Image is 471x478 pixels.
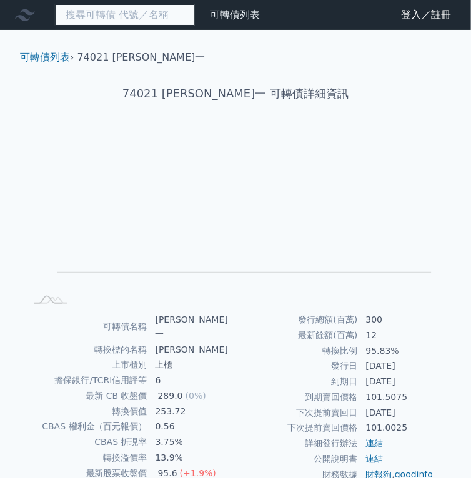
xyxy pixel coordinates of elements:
[235,343,359,359] td: 轉換比例
[25,450,148,466] td: 轉換溢價率
[180,468,216,478] span: (+1.9%)
[235,312,359,328] td: 發行總額(百萬)
[25,342,148,358] td: 轉換標的名稱
[359,405,446,421] td: [DATE]
[235,358,359,374] td: 發行日
[148,450,235,466] td: 13.9%
[235,420,359,436] td: 下次提前賣回價格
[20,50,74,65] li: ›
[235,436,359,451] td: 詳細發行辦法
[359,420,446,436] td: 101.0025
[359,389,446,405] td: 101.5075
[148,404,235,419] td: 253.72
[235,405,359,421] td: 下次提前賣回日
[235,374,359,389] td: 到期日
[235,451,359,467] td: 公開說明書
[235,328,359,343] td: 最新餘額(百萬)
[409,418,471,478] div: 聊天小工具
[25,404,148,419] td: 轉換價值
[25,373,148,388] td: 擔保銀行/TCRI信用評等
[77,50,206,65] li: 74021 [PERSON_NAME]一
[148,312,235,342] td: [PERSON_NAME]一
[46,142,432,291] g: Chart
[148,357,235,373] td: 上櫃
[148,434,235,450] td: 3.75%
[25,357,148,373] td: 上市櫃別
[10,85,461,102] h1: 74021 [PERSON_NAME]一 可轉債詳細資訊
[148,342,235,358] td: [PERSON_NAME]
[409,418,471,478] iframe: Chat Widget
[235,389,359,405] td: 到期賣回價格
[25,434,148,450] td: CBAS 折現率
[148,419,235,434] td: 0.56
[391,5,461,25] a: 登入／註冊
[25,388,148,404] td: 最新 CB 收盤價
[359,358,446,374] td: [DATE]
[366,438,384,448] a: 連結
[55,4,195,26] input: 搜尋可轉債 代號／名稱
[186,391,206,401] span: (0%)
[148,373,235,388] td: 6
[210,9,260,21] a: 可轉債列表
[25,312,148,342] td: 可轉債名稱
[156,389,186,403] div: 289.0
[359,328,446,343] td: 12
[359,374,446,389] td: [DATE]
[25,419,148,434] td: CBAS 權利金（百元報價）
[359,343,446,359] td: 95.83%
[366,454,384,464] a: 連結
[359,312,446,328] td: 300
[20,51,70,63] a: 可轉債列表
